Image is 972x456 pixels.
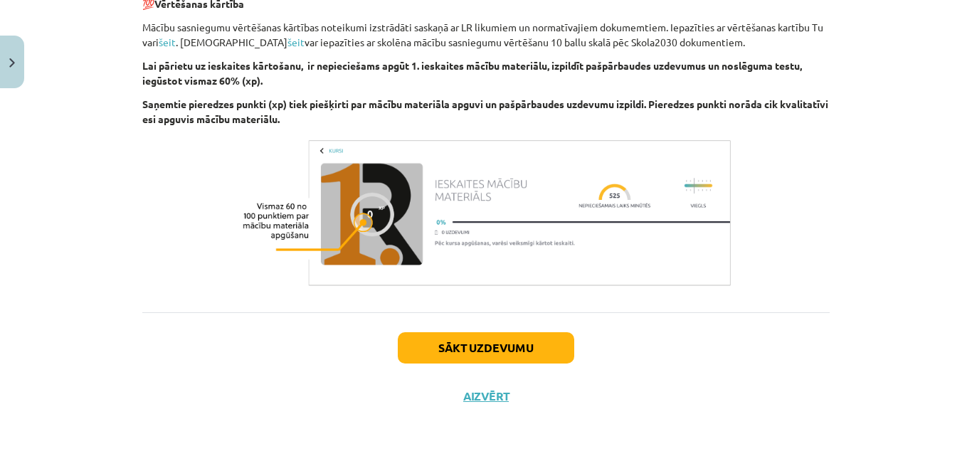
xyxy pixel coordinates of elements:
img: icon-close-lesson-0947bae3869378f0d4975bcd49f059093ad1ed9edebbc8119c70593378902aed.svg [9,58,15,68]
a: šeit [287,36,305,48]
b: Lai pārietu uz ieskaites kārtošanu, ir nepieciešams apgūt 1. ieskaites mācību materiālu, izpildīt... [142,59,802,87]
button: Aizvērt [459,389,513,403]
b: Saņemtie pieredzes punkti (xp) tiek piešķirti par mācību materiāla apguvi un pašpārbaudes uzdevum... [142,97,828,125]
button: Sākt uzdevumu [398,332,574,364]
a: šeit [159,36,176,48]
p: Mācību sasniegumu vērtēšanas kārtības noteikumi izstrādāti saskaņā ar LR likumiem un normatīvajie... [142,20,830,50]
